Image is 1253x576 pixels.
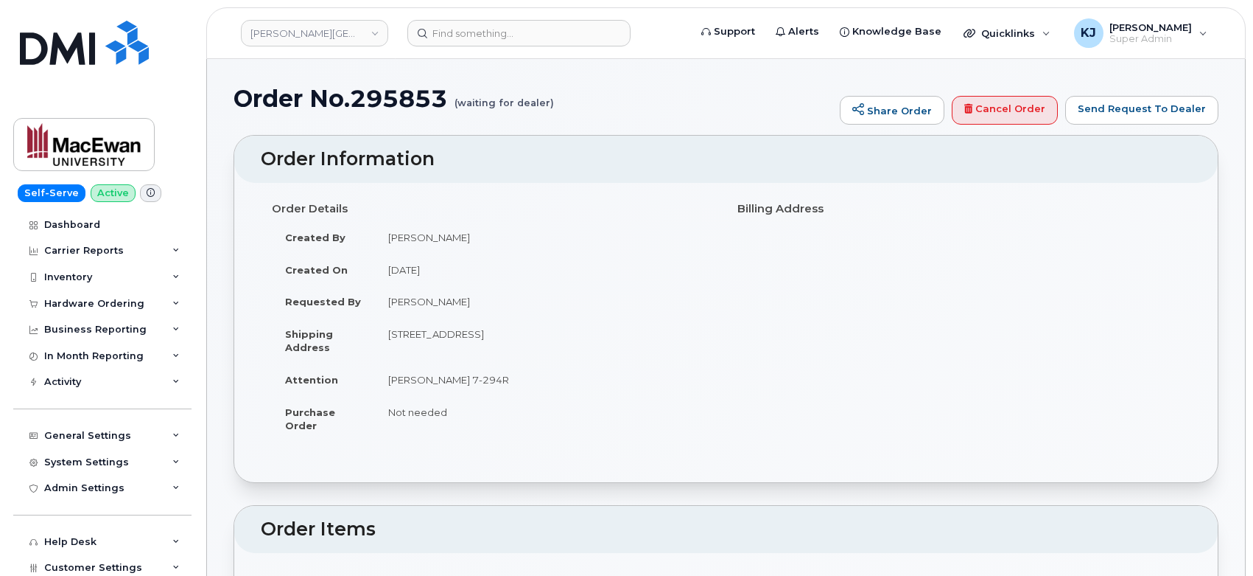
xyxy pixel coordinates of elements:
[1065,96,1218,125] a: Send Request To Dealer
[261,519,1191,540] h2: Order Items
[737,203,1181,215] h4: Billing Address
[454,86,554,108] small: (waiting for dealer)
[375,364,715,396] td: [PERSON_NAME] 7-294R
[285,328,333,354] strong: Shipping Address
[285,374,338,386] strong: Attention
[840,96,944,125] a: Share Order
[375,254,715,286] td: [DATE]
[285,232,345,243] strong: Created By
[375,318,715,364] td: [STREET_ADDRESS]
[285,264,348,276] strong: Created On
[952,96,1058,125] a: Cancel Order
[375,221,715,254] td: [PERSON_NAME]
[388,406,447,418] span: Not needed
[375,285,715,318] td: [PERSON_NAME]
[261,149,1191,170] h2: Order Information
[285,296,361,308] strong: Requested By
[285,406,335,432] strong: Purchase Order
[272,203,715,215] h4: Order Details
[234,86,832,111] h1: Order No.295853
